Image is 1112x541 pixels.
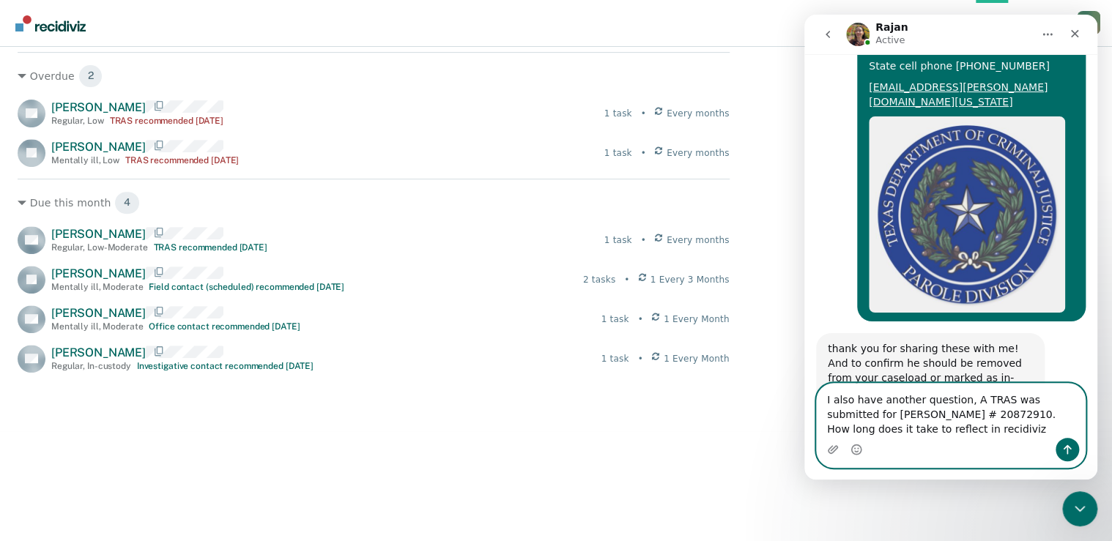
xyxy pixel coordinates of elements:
[667,234,730,247] span: Every months
[641,146,646,160] div: •
[641,234,646,247] div: •
[64,67,243,93] a: [EMAIL_ADDRESS][PERSON_NAME][DOMAIN_NAME][US_STATE]
[64,45,270,59] div: State cell phone [PHONE_NUMBER]
[804,15,1097,480] iframe: Intercom live chat
[624,273,629,286] div: •
[23,429,34,441] button: Upload attachment
[51,361,131,371] div: Regular , In-custody
[23,327,229,384] div: thank you for sharing these with me! And to confirm he should be removed from your caseload or ma...
[125,155,239,165] div: TRAS recommended [DATE]
[18,64,730,88] div: Overdue 2
[583,273,615,286] div: 2 tasks
[604,234,632,247] div: 1 task
[664,352,730,365] span: 1 Every Month
[51,242,148,253] div: Regular , Low-Moderate
[15,15,86,31] img: Recidiviz
[604,107,632,120] div: 1 task
[114,191,140,214] span: 4
[12,318,281,419] div: Rajan says…
[637,352,642,365] div: •
[51,321,143,332] div: Mentally ill , Moderate
[667,146,730,160] span: Every months
[51,346,146,359] span: [PERSON_NAME]
[1062,491,1097,526] iframe: Intercom live chat
[46,429,58,441] button: Emoji picker
[664,313,730,326] span: 1 Every Month
[137,361,314,371] div: Investigative contact recommended [DATE]
[637,313,642,326] div: •
[149,321,300,332] div: Office contact recommended [DATE]
[51,306,146,320] span: [PERSON_NAME]
[154,242,267,253] div: TRAS recommended [DATE]
[78,64,103,88] span: 2
[51,116,104,126] div: Regular , Low
[51,227,146,241] span: [PERSON_NAME]
[1077,11,1100,34] div: R F
[51,282,143,292] div: Mentally ill , Moderate
[601,352,629,365] div: 1 task
[1077,11,1100,34] button: Profile dropdown button
[601,313,629,326] div: 1 task
[604,146,632,160] div: 1 task
[149,282,344,292] div: Field contact (scheduled) recommended [DATE]
[18,191,730,214] div: Due this month 4
[12,318,240,393] div: thank you for sharing these with me! And to confirm he should be removed from your caseload or ma...
[251,423,275,447] button: Send a message…
[667,107,730,120] span: Every months
[110,116,223,126] div: TRAS recommended [DATE]
[51,100,146,114] span: [PERSON_NAME]
[51,155,119,165] div: Mentally ill , Low
[51,140,146,154] span: [PERSON_NAME]
[51,266,146,280] span: [PERSON_NAME]
[641,107,646,120] div: •
[12,369,281,423] textarea: Message…
[650,273,730,286] span: 1 Every 3 Months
